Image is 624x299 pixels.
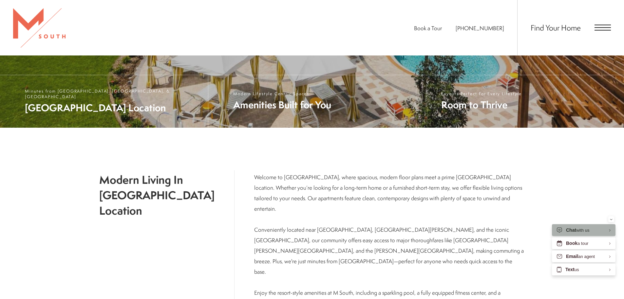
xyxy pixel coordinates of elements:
span: Room to Thrive [441,98,522,112]
a: Call Us at 813-570-8014 [456,24,504,32]
span: Minutes from [GEOGRAPHIC_DATA], [GEOGRAPHIC_DATA], & [GEOGRAPHIC_DATA] [25,88,201,99]
span: Layouts Perfect For Every Lifestyle [441,91,522,96]
span: [PHONE_NUMBER] [456,24,504,32]
span: [GEOGRAPHIC_DATA] Location [25,101,201,115]
h1: Modern Living In [GEOGRAPHIC_DATA] Location [99,172,215,218]
a: Find Your Home [531,22,581,33]
span: Modern Lifestyle Centric Spaces [233,91,331,96]
span: Amenities Built for You [233,98,331,112]
a: Layouts Perfect For Every Lifestyle [416,75,624,128]
a: Book a Tour [414,24,442,32]
button: Open Menu [595,25,611,31]
img: MSouth [13,8,66,48]
a: Modern Lifestyle Centric Spaces [208,75,416,128]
